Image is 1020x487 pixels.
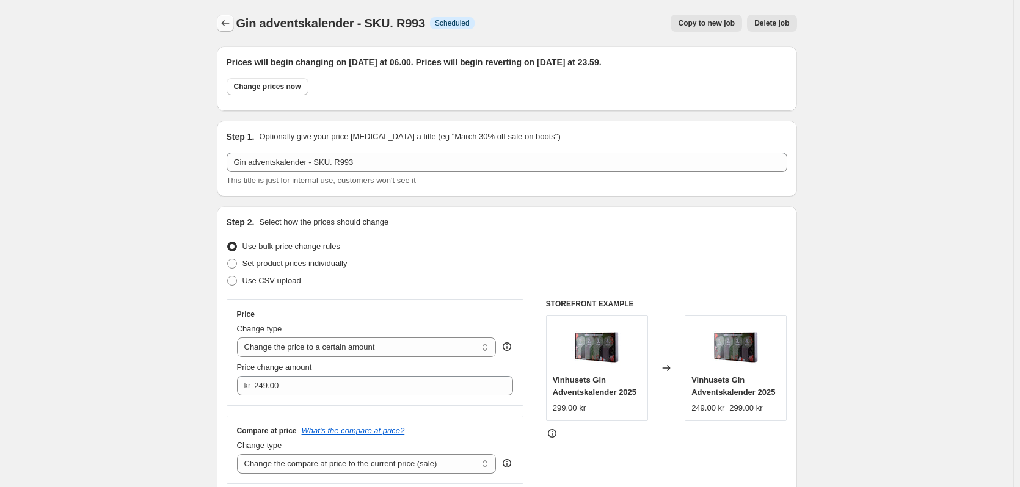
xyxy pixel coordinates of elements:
[712,322,760,370] img: Ginkalender_dengamle_2_80x.jpg
[691,375,775,397] span: Vinhusets Gin Adventskalender 2025
[501,457,513,469] div: help
[227,78,308,95] button: Change prices now
[553,402,586,414] div: 299.00 kr
[747,15,796,32] button: Delete job
[227,153,787,172] input: 30% off holiday sale
[244,381,251,390] span: kr
[678,18,735,28] span: Copy to new job
[227,131,255,143] h2: Step 1.
[754,18,789,28] span: Delete job
[237,363,312,372] span: Price change amount
[242,259,348,268] span: Set product prices individually
[691,402,724,414] div: 249.00 kr
[227,216,255,228] h2: Step 2.
[242,242,340,251] span: Use bulk price change rules
[553,375,636,397] span: Vinhusets Gin Adventskalender 2025
[729,402,762,414] strike: 299.00 kr
[259,131,560,143] p: Optionally give your price [MEDICAL_DATA] a title (eg "March 30% off sale on boots")
[259,216,388,228] p: Select how the prices should change
[217,15,234,32] button: Price change jobs
[227,176,416,185] span: This title is just for internal use, customers won't see it
[234,82,301,92] span: Change prices now
[501,341,513,353] div: help
[254,376,495,395] input: 80.00
[302,426,405,435] button: What's the compare at price?
[572,322,621,370] img: Ginkalender_dengamle_2_80x.jpg
[242,276,301,285] span: Use CSV upload
[237,426,297,436] h3: Compare at price
[237,441,282,450] span: Change type
[236,16,425,30] span: Gin adventskalender - SKU. R993
[237,324,282,333] span: Change type
[671,15,742,32] button: Copy to new job
[435,18,470,28] span: Scheduled
[227,56,787,68] h2: Prices will begin changing on [DATE] at 06.00. Prices will begin reverting on [DATE] at 23.59.
[546,299,787,309] h6: STOREFRONT EXAMPLE
[237,309,255,319] h3: Price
